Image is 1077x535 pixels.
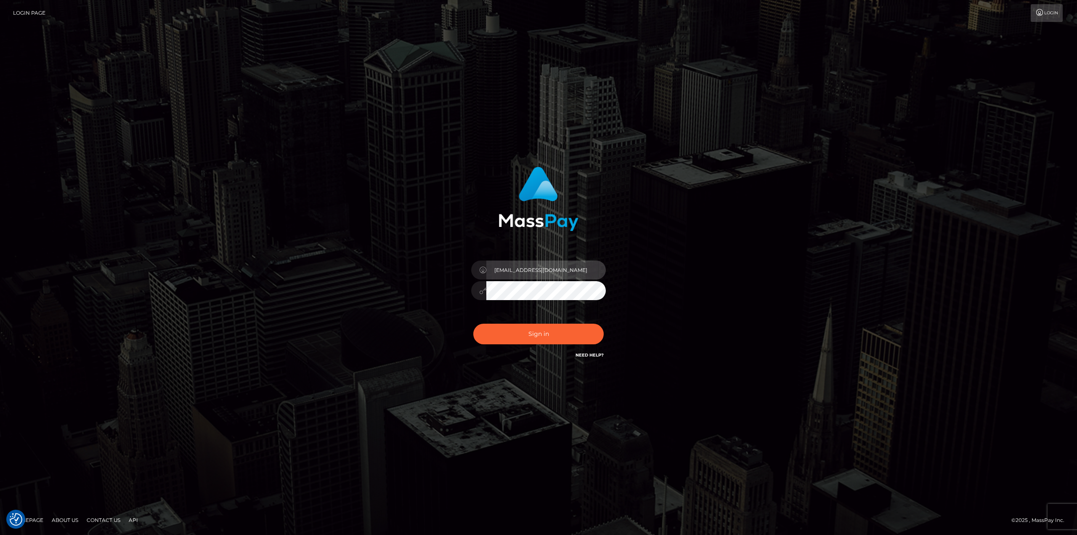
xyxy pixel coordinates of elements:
[10,513,22,526] img: Revisit consent button
[1011,516,1071,525] div: © 2025 , MassPay Inc.
[473,324,604,344] button: Sign in
[9,514,47,527] a: Homepage
[125,514,141,527] a: API
[48,514,82,527] a: About Us
[13,4,45,22] a: Login Page
[1031,4,1063,22] a: Login
[576,352,604,358] a: Need Help?
[499,167,578,231] img: MassPay Login
[10,513,22,526] button: Consent Preferences
[486,261,606,279] input: Username...
[83,514,124,527] a: Contact Us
